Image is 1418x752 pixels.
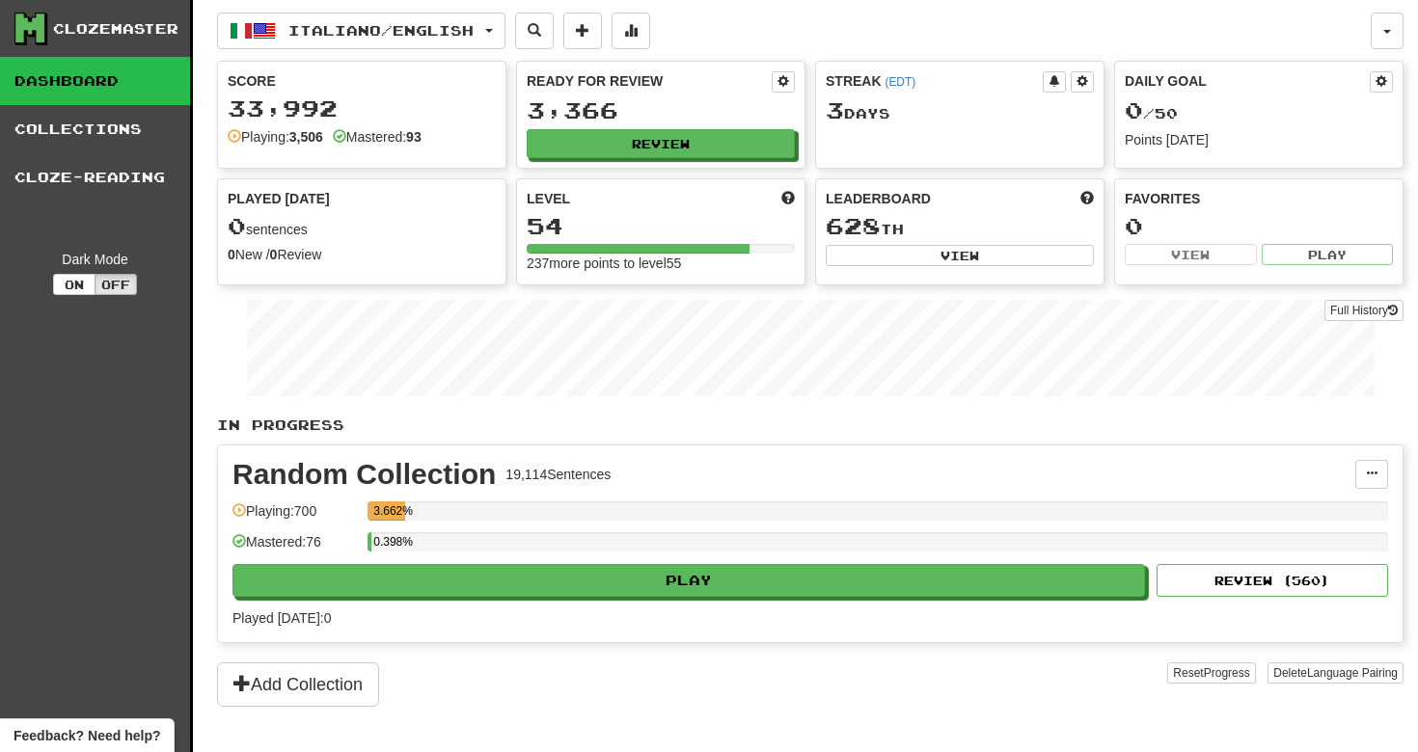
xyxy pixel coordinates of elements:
span: 3 [826,96,844,123]
button: Review (560) [1157,564,1388,597]
div: 19,114 Sentences [505,465,611,484]
div: Daily Goal [1125,71,1370,93]
span: Italiano / English [288,22,474,39]
button: On [53,274,95,295]
span: 0 [1125,96,1143,123]
button: Italiano/English [217,13,505,49]
strong: 0 [270,247,278,262]
span: Open feedback widget [14,726,160,745]
span: Played [DATE]: 0 [232,610,331,626]
div: sentences [228,214,496,239]
div: Score [228,71,496,91]
div: New / Review [228,245,496,264]
span: / 50 [1125,105,1178,121]
div: Ready for Review [527,71,772,91]
span: 0 [228,212,246,239]
div: 3,366 [527,98,795,122]
button: Play [232,564,1145,597]
span: Language Pairing [1307,666,1398,680]
div: Mastered: [333,127,422,147]
button: View [1125,244,1257,265]
button: Play [1262,244,1394,265]
div: 33,992 [228,96,496,121]
div: Clozemaster [53,19,178,39]
span: Leaderboard [826,189,931,208]
button: ResetProgress [1167,662,1255,684]
span: Progress [1204,666,1250,680]
p: In Progress [217,416,1404,435]
button: View [826,245,1094,266]
button: DeleteLanguage Pairing [1268,662,1404,684]
button: Add sentence to collection [563,13,602,49]
div: Points [DATE] [1125,130,1393,149]
button: Add Collection [217,662,379,707]
div: 54 [527,214,795,238]
strong: 0 [228,247,235,262]
span: 628 [826,212,881,239]
div: 237 more points to level 55 [527,254,795,273]
div: Favorites [1125,189,1393,208]
button: Search sentences [515,13,554,49]
div: Mastered: 76 [232,532,358,564]
div: Streak [826,71,1043,91]
button: Off [95,274,137,295]
span: Level [527,189,570,208]
strong: 93 [406,129,422,145]
div: Playing: 700 [232,501,358,533]
span: This week in points, UTC [1080,189,1094,208]
a: Full History [1324,300,1404,321]
div: Playing: [228,127,323,147]
span: Score more points to level up [781,189,795,208]
div: 0 [1125,214,1393,238]
div: Day s [826,98,1094,123]
strong: 3,506 [289,129,323,145]
div: th [826,214,1094,239]
button: More stats [612,13,650,49]
span: Played [DATE] [228,189,330,208]
a: (EDT) [885,75,915,89]
div: Random Collection [232,460,496,489]
div: Dark Mode [14,250,176,269]
div: 3.662% [373,501,404,521]
button: Review [527,129,795,158]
